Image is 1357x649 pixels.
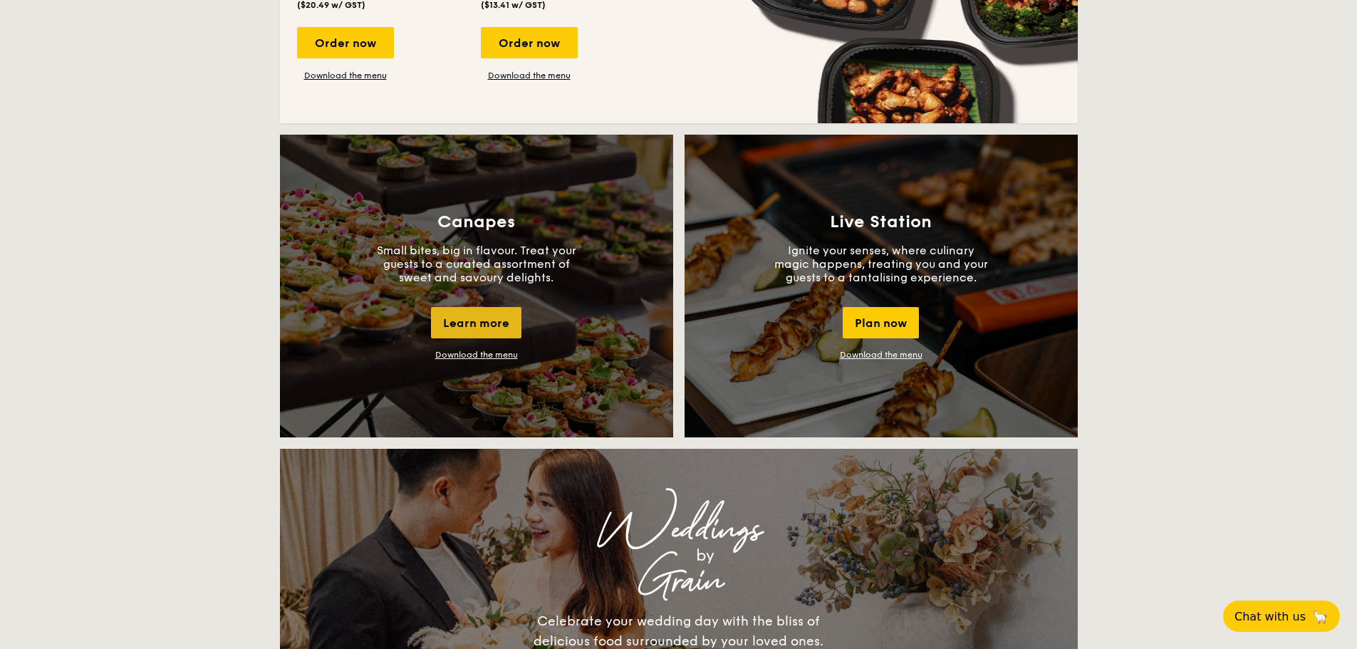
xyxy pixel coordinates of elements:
[1311,608,1329,625] span: 🦙
[843,307,919,338] div: Plan now
[405,517,952,543] div: Weddings
[1223,601,1340,632] button: Chat with us🦙
[297,70,394,81] a: Download the menu
[774,244,988,284] p: Ignite your senses, where culinary magic happens, treating you and your guests to a tantalising e...
[840,350,922,360] a: Download the menu
[830,212,932,232] h3: Live Station
[435,350,518,360] a: Download the menu
[437,212,515,232] h3: Canapes
[297,27,394,58] div: Order now
[481,27,578,58] div: Order now
[481,70,578,81] a: Download the menu
[458,543,952,568] div: by
[405,568,952,594] div: Grain
[431,307,521,338] div: Learn more
[1234,610,1306,623] span: Chat with us
[370,244,583,284] p: Small bites, big in flavour. Treat your guests to a curated assortment of sweet and savoury delig...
